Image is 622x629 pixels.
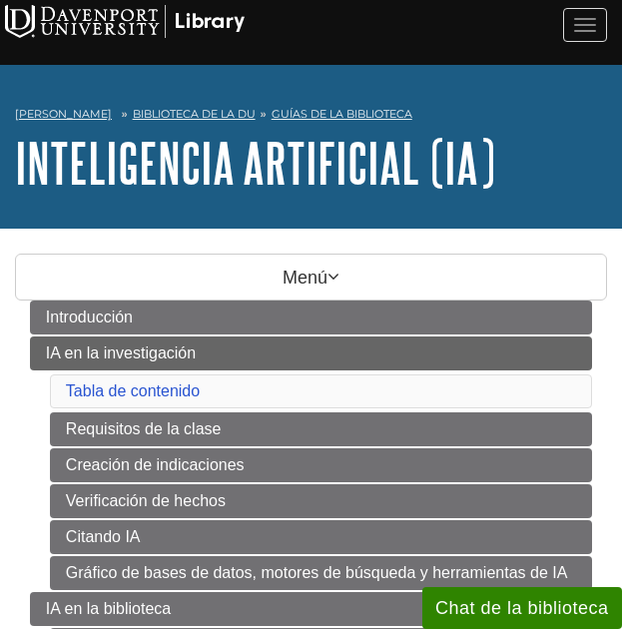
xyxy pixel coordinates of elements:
[50,412,592,446] a: Requisitos de la clase
[272,107,412,121] a: Guías de la biblioteca
[66,382,200,399] a: Tabla de contenido
[30,301,592,334] a: Introducción
[66,564,568,581] font: Gráfico de bases de datos, motores de búsqueda y herramientas de IA
[50,484,592,518] a: Verificación de hechos
[66,528,141,545] font: Citando IA
[15,106,112,123] a: [PERSON_NAME]
[50,448,592,482] a: Creación de indicaciones
[46,309,133,325] font: Introducción
[66,492,226,509] font: Verificación de hechos
[5,5,245,38] img: Logotipo de la Universidad de Davenport
[422,587,622,629] button: Chat de la biblioteca
[435,598,609,618] font: Chat de la biblioteca
[66,456,245,473] font: Creación de indicaciones
[15,107,112,121] font: [PERSON_NAME]
[283,268,327,288] font: Menú
[46,600,171,617] font: IA en la biblioteca
[66,420,222,437] font: Requisitos de la clase
[30,592,592,626] a: IA en la biblioteca
[50,520,592,554] a: Citando IA
[30,336,592,370] a: IA en la investigación
[15,132,495,194] a: Inteligencia Artificial (IA)
[46,344,196,361] font: IA en la investigación
[50,556,592,590] a: Gráfico de bases de datos, motores de búsqueda y herramientas de IA
[133,107,256,121] a: Biblioteca de la DU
